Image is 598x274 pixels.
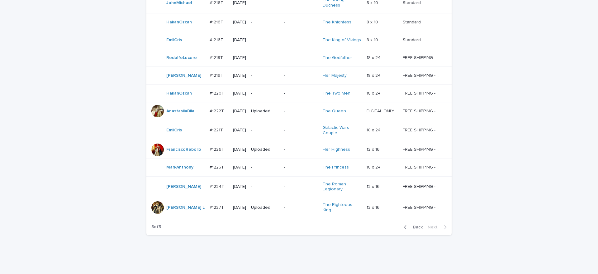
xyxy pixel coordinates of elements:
[251,205,279,210] p: Uploaded
[233,128,246,133] p: [DATE]
[367,146,381,152] p: 12 x 16
[284,91,318,96] p: -
[210,18,225,25] p: #1216T
[251,37,279,43] p: -
[284,55,318,61] p: -
[146,120,452,141] tr: EmilCris #1221T#1221T [DATE]--Galactic Wars Couple 18 x 2418 x 24 FREE SHIPPING - preview in 1-2 ...
[403,18,422,25] p: Standard
[210,54,224,61] p: #1218T
[166,73,201,78] a: [PERSON_NAME]
[166,128,182,133] a: EmilCris
[146,102,452,120] tr: AnastasiiaBila #1222T#1222T [DATE]Uploaded-The Queen DIGITAL ONLYDIGITAL ONLY FREE SHIPPING - pre...
[323,109,346,114] a: The Queen
[251,73,279,78] p: -
[251,91,279,96] p: -
[251,20,279,25] p: -
[284,37,318,43] p: -
[367,72,382,78] p: 18 x 24
[284,128,318,133] p: -
[403,146,443,152] p: FREE SHIPPING - preview in 1-2 business days, after your approval delivery will take 5-10 b.d.
[146,49,452,66] tr: RodolfoLucero #1218T#1218T [DATE]--The Godfather 18 x 2418 x 24 FREE SHIPPING - preview in 1-2 bu...
[210,126,224,133] p: #1221T
[367,90,382,96] p: 18 x 24
[166,205,205,210] a: [PERSON_NAME] L
[210,90,225,96] p: #1220T
[323,165,349,170] a: The Princess
[233,37,246,43] p: [DATE]
[284,73,318,78] p: -
[146,31,452,49] tr: EmilCris #1216T#1216T [DATE]--The King of Vikings 8 x 108 x 10 StandardStandard
[367,164,382,170] p: 18 x 24
[403,54,443,61] p: FREE SHIPPING - preview in 1-2 business days, after your approval delivery will take 5-10 b.d.
[166,91,192,96] a: HakanOzcan
[367,107,396,114] p: DIGITAL ONLY
[323,147,350,152] a: Her Highness
[210,183,225,189] p: #1224T
[233,165,246,170] p: [DATE]
[323,91,350,96] a: The Two Men
[284,109,318,114] p: -
[233,0,246,6] p: [DATE]
[233,184,246,189] p: [DATE]
[146,84,452,102] tr: HakanOzcan #1220T#1220T [DATE]--The Two Men 18 x 2418 x 24 FREE SHIPPING - preview in 1-2 busines...
[428,225,441,229] span: Next
[233,91,246,96] p: [DATE]
[146,197,452,218] tr: [PERSON_NAME] L #1227T#1227T [DATE]Uploaded-The Righteous King 12 x 1612 x 16 FREE SHIPPING - pre...
[323,73,347,78] a: Her Majesty
[403,107,443,114] p: FREE SHIPPING - preview in 1-2 business days, after your approval delivery will take 5-10 b.d.
[166,184,201,189] a: [PERSON_NAME]
[210,164,225,170] p: #1225T
[403,126,443,133] p: FREE SHIPPING - preview in 1-2 business days, after your approval delivery will take 5-10 b.d.
[251,128,279,133] p: -
[367,126,382,133] p: 18 x 24
[146,159,452,176] tr: MarkAnthony #1225T#1225T [DATE]--The Princess 18 x 2418 x 24 FREE SHIPPING - preview in 1-2 busin...
[210,204,225,210] p: #1227T
[166,0,192,6] a: JohnMichael
[403,183,443,189] p: FREE SHIPPING - preview in 1-2 business days, after your approval delivery will take 5-10 b.d.
[251,0,279,6] p: -
[146,66,452,84] tr: [PERSON_NAME] #1219T#1219T [DATE]--Her Majesty 18 x 2418 x 24 FREE SHIPPING - preview in 1-2 busi...
[233,73,246,78] p: [DATE]
[166,55,197,61] a: RodolfoLucero
[166,20,192,25] a: HakanOzcan
[284,165,318,170] p: -
[323,55,352,61] a: The Godfather
[233,205,246,210] p: [DATE]
[233,55,246,61] p: [DATE]
[284,184,318,189] p: -
[403,204,443,210] p: FREE SHIPPING - preview in 1-2 business days, after your approval delivery will take 5-10 b.d.
[233,20,246,25] p: [DATE]
[210,72,225,78] p: #1219T
[367,54,382,61] p: 18 x 24
[251,184,279,189] p: -
[251,147,279,152] p: Uploaded
[403,72,443,78] p: FREE SHIPPING - preview in 1-2 business days, after your approval delivery will take 5-10 b.d.
[284,147,318,152] p: -
[323,20,351,25] a: The Knightess
[166,165,193,170] a: MarkAnthony
[251,109,279,114] p: Uploaded
[146,176,452,197] tr: [PERSON_NAME] #1224T#1224T [DATE]--The Roman Legionary 12 x 1612 x 16 FREE SHIPPING - preview in ...
[233,109,246,114] p: [DATE]
[403,164,443,170] p: FREE SHIPPING - preview in 1-2 business days, after your approval delivery will take 5-10 b.d.
[284,205,318,210] p: -
[323,37,361,43] a: The King of Vikings
[425,224,452,230] button: Next
[284,0,318,6] p: -
[251,165,279,170] p: -
[367,183,381,189] p: 12 x 16
[146,141,452,159] tr: FranciscoRebollo #1226T#1226T [DATE]Uploaded-Her Highness 12 x 1612 x 16 FREE SHIPPING - preview ...
[166,37,182,43] a: EmilCris
[166,147,201,152] a: FranciscoRebollo
[403,90,443,96] p: FREE SHIPPING - preview in 1-2 business days, after your approval delivery will take 5-10 b.d.
[210,107,225,114] p: #1222T
[166,109,194,114] a: AnastasiiaBila
[233,147,246,152] p: [DATE]
[146,13,452,31] tr: HakanOzcan #1216T#1216T [DATE]--The Knightess 8 x 108 x 10 StandardStandard
[409,225,423,229] span: Back
[146,219,166,235] p: 5 of 5
[403,36,422,43] p: Standard
[399,224,425,230] button: Back
[323,182,362,192] a: The Roman Legionary
[210,146,225,152] p: #1226T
